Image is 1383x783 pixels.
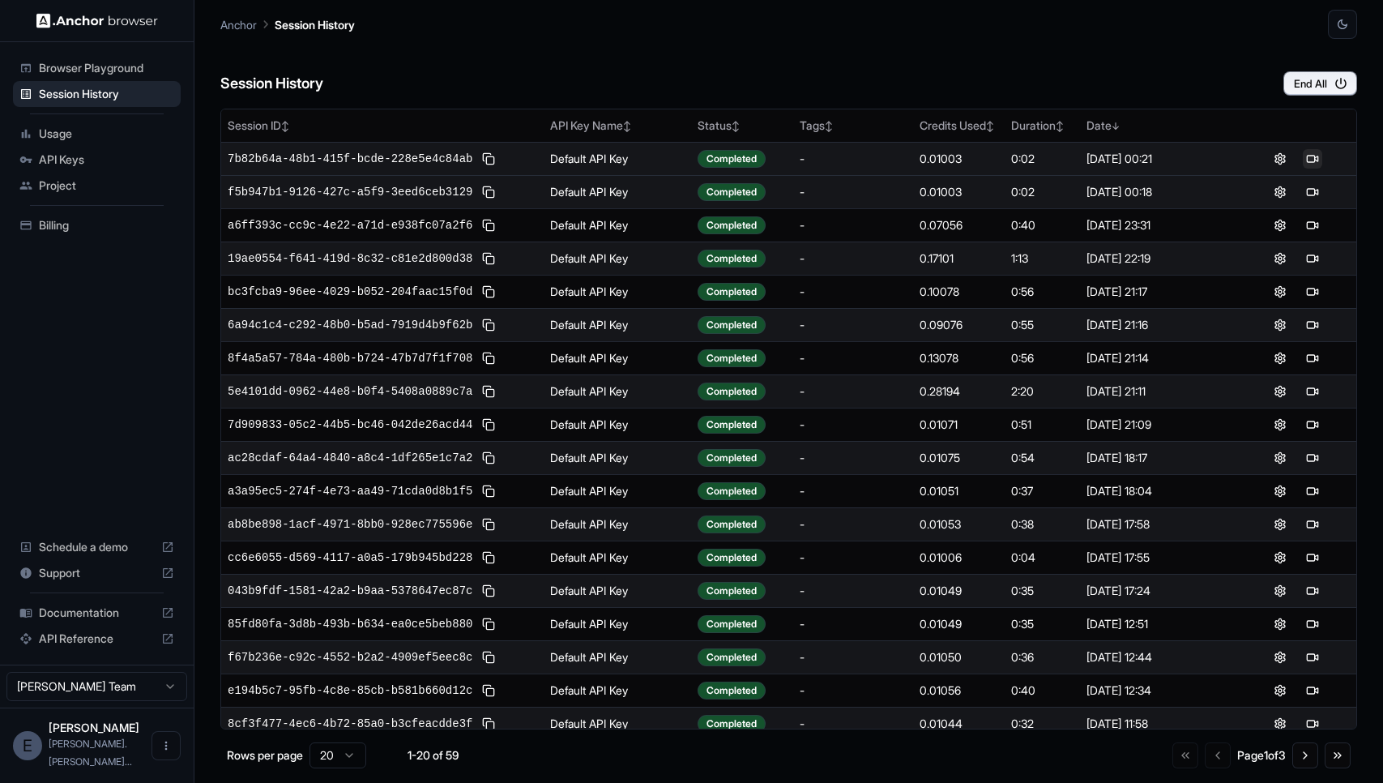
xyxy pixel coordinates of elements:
[698,582,766,600] div: Completed
[1011,516,1073,533] div: 0:38
[920,483,999,499] div: 0.01051
[920,649,999,665] div: 0.01050
[800,184,907,200] div: -
[920,284,999,300] div: 0.10078
[698,615,766,633] div: Completed
[1086,450,1230,466] div: [DATE] 18:17
[544,574,691,607] td: Default API Key
[39,178,174,194] span: Project
[228,450,472,466] span: ac28cdaf-64a4-4840-a8c4-1df265e1c7a2
[698,449,766,467] div: Completed
[920,184,999,200] div: 0.01003
[920,716,999,732] div: 0.01044
[39,86,174,102] span: Session History
[1011,417,1073,433] div: 0:51
[544,142,691,175] td: Default API Key
[1011,682,1073,699] div: 0:40
[800,649,907,665] div: -
[698,416,766,434] div: Completed
[698,183,766,201] div: Completed
[698,283,766,301] div: Completed
[1011,649,1073,665] div: 0:36
[544,208,691,242] td: Default API Key
[228,550,472,566] span: cc6e6055-d569-4117-a0a5-179b945bd228
[800,350,907,366] div: -
[1086,682,1230,699] div: [DATE] 12:34
[1011,151,1073,167] div: 0:02
[698,549,766,567] div: Completed
[1086,151,1230,167] div: [DATE] 00:21
[920,217,999,233] div: 0.07056
[275,16,355,33] p: Session History
[228,616,472,632] span: 85fd80fa-3d8b-493b-b634-ea0ce5beb880
[698,715,766,733] div: Completed
[1086,350,1230,366] div: [DATE] 21:14
[220,16,257,33] p: Anchor
[392,747,473,764] div: 1-20 of 59
[1011,483,1073,499] div: 0:37
[800,516,907,533] div: -
[13,626,181,652] div: API Reference
[698,482,766,500] div: Completed
[227,747,303,764] p: Rows per page
[800,383,907,400] div: -
[39,126,174,142] span: Usage
[825,120,833,132] span: ↕
[228,417,472,433] span: 7d909833-05c2-44b5-bc46-042de26acd44
[1011,583,1073,599] div: 0:35
[228,383,472,400] span: 5e4101dd-0962-44e8-b0f4-5408a0889c7a
[623,120,631,132] span: ↕
[13,147,181,173] div: API Keys
[698,682,766,700] div: Completed
[800,317,907,333] div: -
[13,173,181,199] div: Project
[1086,118,1230,134] div: Date
[920,383,999,400] div: 0.28194
[986,120,994,132] span: ↕
[281,120,289,132] span: ↕
[39,565,155,581] span: Support
[920,350,999,366] div: 0.13078
[544,507,691,541] td: Default API Key
[36,13,158,28] img: Anchor Logo
[800,483,907,499] div: -
[920,118,999,134] div: Credits Used
[220,15,355,33] nav: breadcrumb
[1011,284,1073,300] div: 0:56
[39,605,155,621] span: Documentation
[920,151,999,167] div: 0.01003
[49,721,139,734] span: Eric Fondren
[920,682,999,699] div: 0.01056
[1086,417,1230,433] div: [DATE] 21:09
[544,541,691,574] td: Default API Key
[39,539,155,555] span: Schedule a demo
[1086,284,1230,300] div: [DATE] 21:17
[1011,317,1073,333] div: 0:55
[920,516,999,533] div: 0.01053
[1086,516,1230,533] div: [DATE] 17:58
[698,516,766,533] div: Completed
[698,250,766,267] div: Completed
[1086,250,1230,267] div: [DATE] 22:19
[39,631,155,647] span: API Reference
[1011,716,1073,732] div: 0:32
[920,550,999,566] div: 0.01006
[13,731,42,760] div: E
[550,118,685,134] div: API Key Name
[1112,120,1120,132] span: ↓
[1011,383,1073,400] div: 2:20
[228,350,472,366] span: 8f4a5a57-784a-480b-b724-47b7d7f1f708
[920,450,999,466] div: 0.01075
[544,374,691,408] td: Default API Key
[228,184,472,200] span: f5b947b1-9126-427c-a5f9-3eed6ceb3129
[13,121,181,147] div: Usage
[544,474,691,507] td: Default API Key
[152,731,181,760] button: Open menu
[544,674,691,707] td: Default API Key
[698,316,766,334] div: Completed
[698,118,786,134] div: Status
[800,583,907,599] div: -
[49,738,132,768] span: eric.n.fondren@gmail.com
[13,600,181,626] div: Documentation
[800,716,907,732] div: -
